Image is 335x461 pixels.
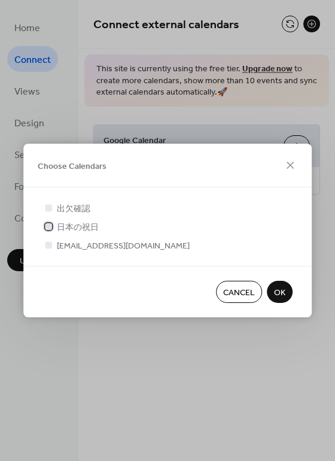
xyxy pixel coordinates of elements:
span: [EMAIL_ADDRESS][DOMAIN_NAME] [57,240,190,253]
span: 出欠確認 [57,203,90,216]
span: OK [274,287,285,299]
button: OK [267,281,293,303]
span: Cancel [223,287,255,299]
button: Cancel [216,281,262,303]
span: 日本の祝日 [57,222,99,234]
span: Choose Calendars [38,160,106,172]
